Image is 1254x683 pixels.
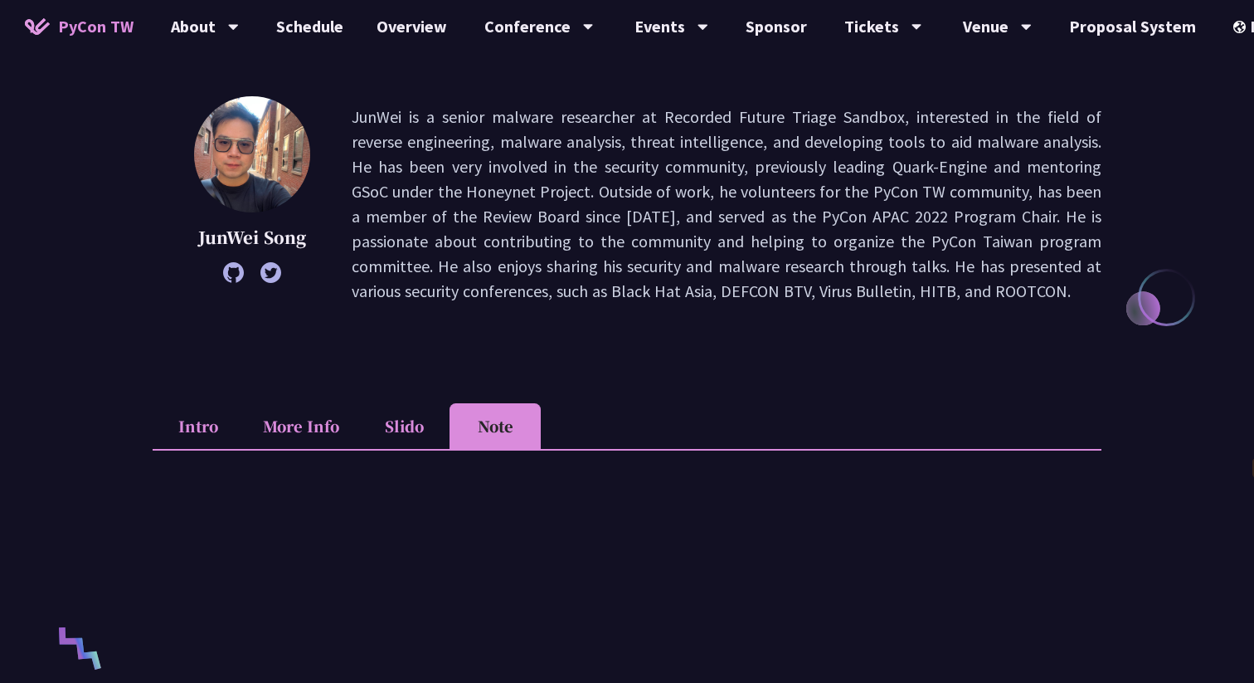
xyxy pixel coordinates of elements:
p: JunWei is a senior malware researcher at Recorded Future Triage Sandbox, interested in the field ... [352,105,1101,304]
a: PyCon TW [8,6,150,47]
p: JunWei Song [194,225,310,250]
img: Home icon of PyCon TW 2025 [25,18,50,35]
img: Locale Icon [1233,21,1250,33]
img: JunWei Song [194,96,310,212]
span: PyCon TW [58,14,134,39]
li: Intro [153,403,244,449]
li: Slido [358,403,450,449]
li: More Info [244,403,358,449]
li: Note [450,403,541,449]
